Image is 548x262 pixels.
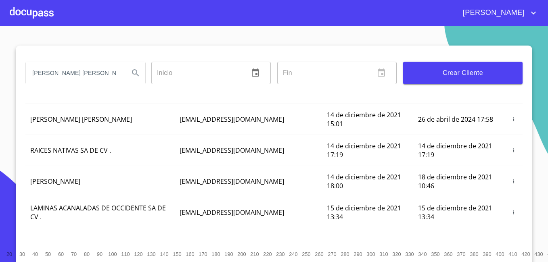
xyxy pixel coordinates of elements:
button: 200 [235,247,248,260]
button: 270 [326,247,339,260]
span: 30 [19,251,25,257]
button: 50 [42,247,54,260]
span: 26 de abril de 2024 17:58 [418,115,493,124]
span: 100 [108,251,117,257]
span: 370 [457,251,465,257]
button: 380 [468,247,481,260]
span: 140 [160,251,168,257]
button: 150 [171,247,184,260]
span: 350 [431,251,439,257]
span: 430 [534,251,543,257]
button: 120 [132,247,145,260]
button: 430 [532,247,545,260]
button: 170 [197,247,209,260]
button: 220 [261,247,274,260]
button: 370 [455,247,468,260]
span: 240 [289,251,297,257]
span: 160 [186,251,194,257]
button: 290 [351,247,364,260]
span: RAICES NATIVAS SA DE CV . [30,146,111,155]
span: 170 [199,251,207,257]
button: 280 [339,247,351,260]
span: 120 [134,251,142,257]
span: 80 [84,251,90,257]
button: Search [126,63,145,83]
button: 320 [390,247,403,260]
button: 350 [429,247,442,260]
button: 230 [274,247,287,260]
span: 14 de diciembre de 2021 15:01 [327,110,401,128]
span: [EMAIL_ADDRESS][DOMAIN_NAME] [180,208,284,217]
span: 180 [211,251,220,257]
span: 330 [405,251,414,257]
span: 290 [353,251,362,257]
button: 330 [403,247,416,260]
button: 310 [377,247,390,260]
span: 15 de diciembre de 2021 13:34 [327,204,401,221]
span: [PERSON_NAME] [30,177,80,186]
button: 20 [3,247,16,260]
button: 140 [158,247,171,260]
span: [PERSON_NAME] [457,6,529,19]
button: 210 [248,247,261,260]
span: [PERSON_NAME] [PERSON_NAME] [30,115,132,124]
span: [EMAIL_ADDRESS][DOMAIN_NAME] [180,177,284,186]
span: 190 [224,251,233,257]
span: 400 [496,251,504,257]
span: 390 [483,251,491,257]
span: 15 de diciembre de 2021 13:34 [418,204,492,221]
button: 400 [494,247,506,260]
button: 130 [145,247,158,260]
button: 30 [16,247,29,260]
span: 300 [366,251,375,257]
button: 390 [481,247,494,260]
button: 110 [119,247,132,260]
span: Crear Cliente [410,67,516,79]
span: 50 [45,251,51,257]
span: 320 [392,251,401,257]
button: 300 [364,247,377,260]
button: 240 [287,247,300,260]
span: 14 de diciembre de 2021 17:19 [418,141,492,159]
button: 250 [300,247,313,260]
span: 340 [418,251,427,257]
span: 310 [379,251,388,257]
span: 410 [508,251,517,257]
span: 200 [237,251,246,257]
span: 220 [263,251,272,257]
button: 180 [209,247,222,260]
span: 60 [58,251,64,257]
input: search [26,62,123,84]
button: 360 [442,247,455,260]
button: 410 [506,247,519,260]
button: 160 [184,247,197,260]
button: 260 [313,247,326,260]
button: 100 [106,247,119,260]
span: 70 [71,251,77,257]
span: 130 [147,251,155,257]
button: 90 [93,247,106,260]
button: 190 [222,247,235,260]
span: 14 de diciembre de 2021 17:19 [327,141,401,159]
span: 40 [32,251,38,257]
button: 80 [80,247,93,260]
span: LAMINAS ACANALADAS DE OCCIDENTE SA DE CV . [30,204,166,221]
button: account of current user [457,6,538,19]
span: 20 [6,251,12,257]
span: [EMAIL_ADDRESS][DOMAIN_NAME] [180,115,284,124]
span: 360 [444,251,452,257]
span: 260 [315,251,323,257]
span: 150 [173,251,181,257]
span: 380 [470,251,478,257]
span: [EMAIL_ADDRESS][DOMAIN_NAME] [180,146,284,155]
span: 210 [250,251,259,257]
span: 250 [302,251,310,257]
button: 60 [54,247,67,260]
button: 340 [416,247,429,260]
span: 420 [521,251,530,257]
span: 90 [97,251,102,257]
span: 270 [328,251,336,257]
span: 230 [276,251,284,257]
span: 18 de diciembre de 2021 10:46 [418,173,492,190]
span: 110 [121,251,130,257]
